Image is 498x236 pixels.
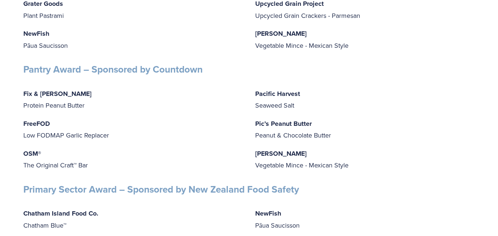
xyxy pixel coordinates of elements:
p: Chatham Blue™ [23,208,243,231]
strong: NewFish [255,209,281,218]
strong: Pacific Harvest [255,89,300,98]
strong: OSM® [23,149,41,158]
strong: FreeFOD [23,119,50,128]
p: Pāua Saucisson [23,28,243,51]
p: The Original Craft™ Bar [23,148,243,171]
strong: Pantry Award – Sponsored by Countdown [23,62,203,76]
strong: NewFish [23,29,49,38]
strong: [PERSON_NAME] [255,29,307,38]
strong: Primary Sector Award – Sponsored by New Zealand Food Safety [23,182,299,196]
strong: Pic’s Peanut Butter [255,119,312,128]
strong: Fix & [PERSON_NAME] [23,89,92,98]
p: Low FODMAP Garlic Replacer [23,118,243,141]
p: Peanut & Chocolate Butter [255,118,475,141]
p: Seaweed Salt [255,88,475,111]
p: Protein Peanut Butter [23,88,243,111]
p: Vegetable Mince - Mexican Style [255,148,475,171]
p: Pāua Saucisson [255,208,475,231]
p: Vegetable Mince - Mexican Style [255,28,475,51]
strong: Chatham Island Food Co. [23,209,98,218]
strong: [PERSON_NAME] [255,149,307,158]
